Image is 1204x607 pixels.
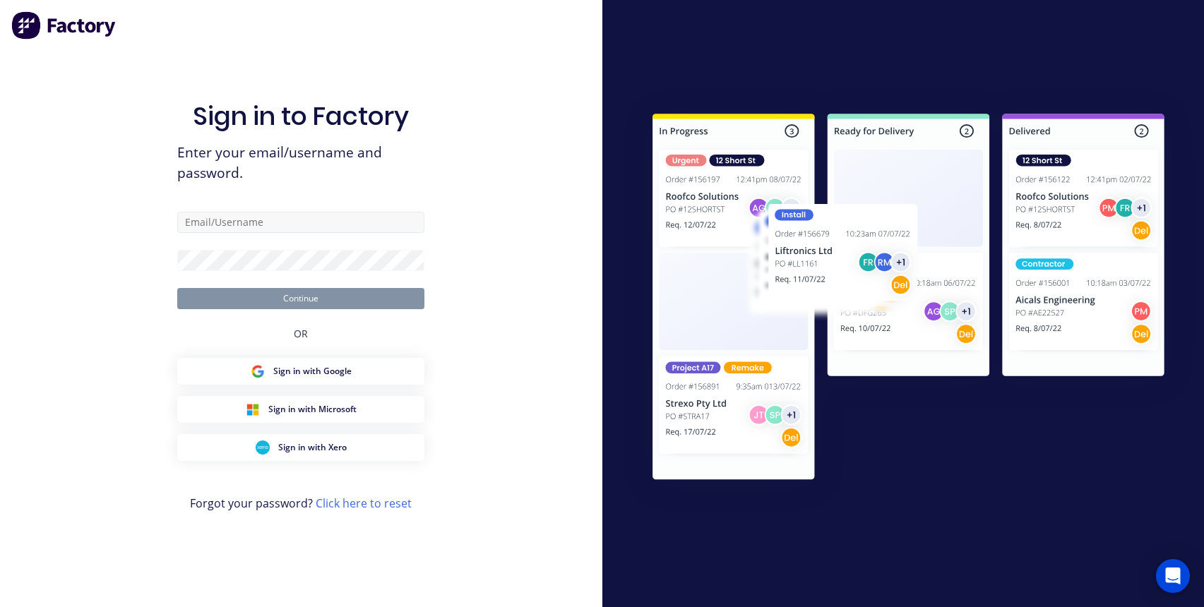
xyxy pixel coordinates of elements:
[177,288,424,309] button: Continue
[177,396,424,423] button: Microsoft Sign inSign in with Microsoft
[256,440,270,455] img: Xero Sign in
[177,212,424,233] input: Email/Username
[177,358,424,385] button: Google Sign inSign in with Google
[177,434,424,461] button: Xero Sign inSign in with Xero
[251,364,265,378] img: Google Sign in
[273,365,352,378] span: Sign in with Google
[193,101,409,131] h1: Sign in to Factory
[316,495,412,511] a: Click here to reset
[278,441,347,454] span: Sign in with Xero
[177,143,424,184] span: Enter your email/username and password.
[11,11,117,40] img: Factory
[268,403,357,416] span: Sign in with Microsoft
[1156,559,1190,593] div: Open Intercom Messenger
[621,85,1196,513] img: Sign in
[294,309,308,358] div: OR
[246,402,260,416] img: Microsoft Sign in
[190,495,412,512] span: Forgot your password?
